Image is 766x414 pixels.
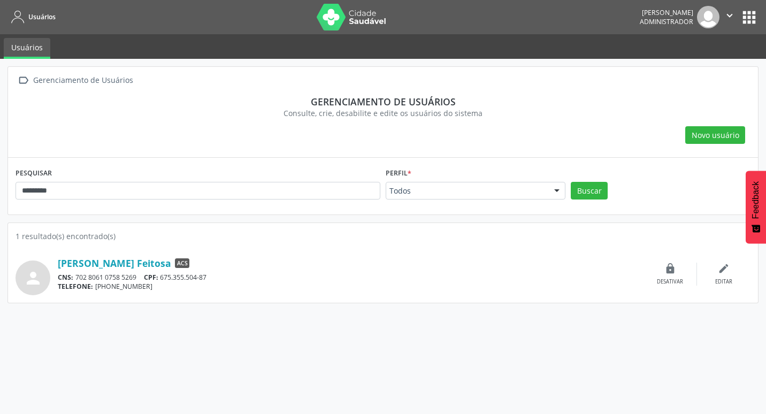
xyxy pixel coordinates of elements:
[640,8,693,17] div: [PERSON_NAME]
[58,273,644,282] div: 702 8061 0758 5269 675.355.504-87
[58,282,644,291] div: [PHONE_NUMBER]
[28,12,56,21] span: Usuários
[386,165,411,182] label: Perfil
[724,10,736,21] i: 
[16,73,135,88] a:  Gerenciamento de Usuários
[685,126,745,144] button: Novo usuário
[58,273,73,282] span: CNS:
[175,258,189,268] span: ACS
[23,108,743,119] div: Consulte, crie, desabilite e edite os usuários do sistema
[144,273,158,282] span: CPF:
[746,171,766,243] button: Feedback - Mostrar pesquisa
[23,96,743,108] div: Gerenciamento de usuários
[697,6,719,28] img: img
[58,282,93,291] span: TELEFONE:
[740,8,759,27] button: apps
[389,186,543,196] span: Todos
[31,73,135,88] div: Gerenciamento de Usuários
[692,129,739,141] span: Novo usuário
[640,17,693,26] span: Administrador
[58,257,171,269] a: [PERSON_NAME] Feitosa
[751,181,761,219] span: Feedback
[16,165,52,182] label: PESQUISAR
[718,263,730,274] i: edit
[719,6,740,28] button: 
[657,278,683,286] div: Desativar
[24,269,43,288] i: person
[16,73,31,88] i: 
[664,263,676,274] i: lock
[16,231,750,242] div: 1 resultado(s) encontrado(s)
[7,8,56,26] a: Usuários
[4,38,50,59] a: Usuários
[571,182,608,200] button: Buscar
[715,278,732,286] div: Editar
